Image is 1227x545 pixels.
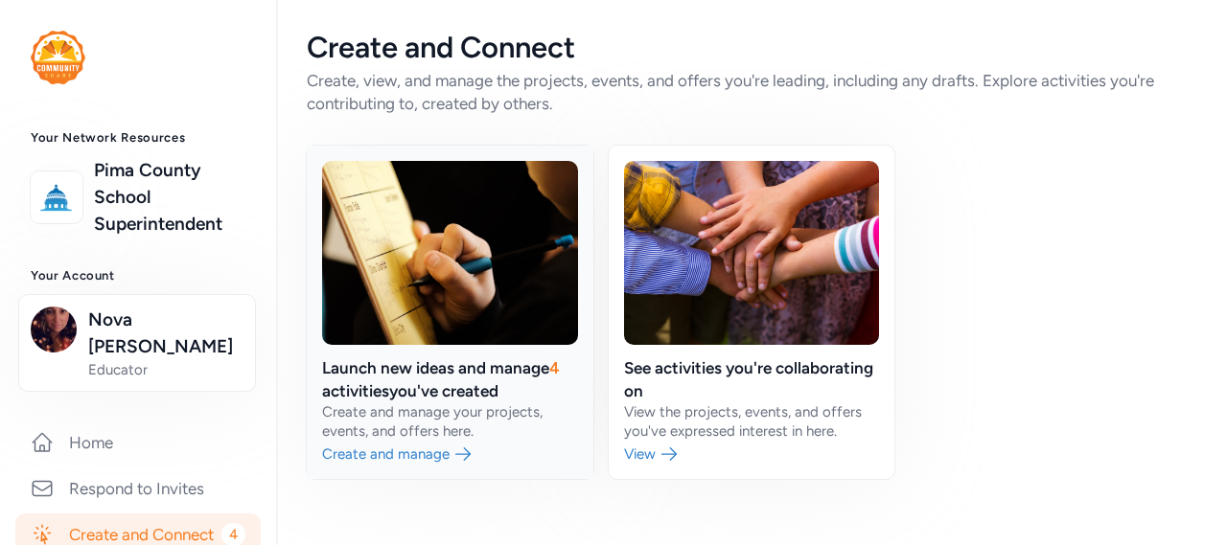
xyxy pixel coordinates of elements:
[15,421,261,464] a: Home
[15,467,261,510] a: Respond to Invites
[94,157,245,238] a: Pima County School Superintendent
[31,268,245,284] h3: Your Account
[307,31,1196,65] div: Create and Connect
[31,31,85,84] img: logo
[88,360,243,379] span: Educator
[88,307,243,360] span: Nova [PERSON_NAME]
[18,294,256,392] button: Nova [PERSON_NAME]Educator
[35,176,78,218] img: logo
[307,69,1196,115] div: Create, view, and manage the projects, events, and offers you're leading, including any drafts. E...
[31,130,245,146] h3: Your Network Resources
